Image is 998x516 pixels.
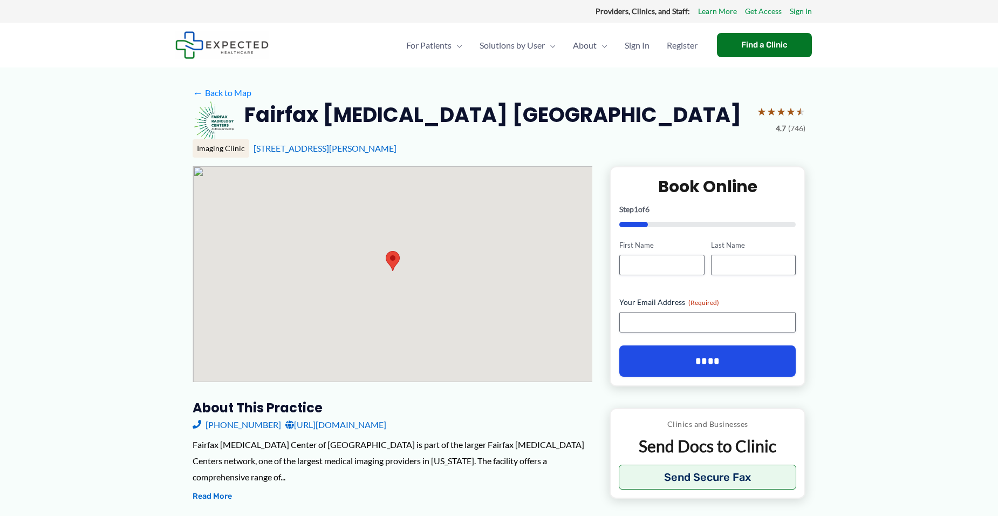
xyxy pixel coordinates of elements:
p: Send Docs to Clinic [619,436,796,457]
span: ★ [767,101,776,121]
span: Menu Toggle [545,26,556,64]
span: About [573,26,597,64]
a: For PatientsMenu Toggle [398,26,471,64]
span: ★ [796,101,805,121]
h2: Book Online [619,176,796,197]
button: Read More [193,490,232,503]
span: 6 [645,205,650,214]
span: Sign In [625,26,650,64]
a: Find a Clinic [717,33,812,57]
span: Menu Toggle [452,26,462,64]
h2: Fairfax [MEDICAL_DATA] [GEOGRAPHIC_DATA] [244,101,741,128]
a: [PHONE_NUMBER] [193,417,281,433]
div: Fairfax [MEDICAL_DATA] Center of [GEOGRAPHIC_DATA] is part of the larger Fairfax [MEDICAL_DATA] C... [193,437,592,485]
span: ★ [757,101,767,121]
span: ★ [786,101,796,121]
span: ← [193,87,203,98]
a: Get Access [745,4,782,18]
nav: Primary Site Navigation [398,26,706,64]
p: Clinics and Businesses [619,417,796,431]
span: ★ [776,101,786,121]
a: Solutions by UserMenu Toggle [471,26,564,64]
img: Expected Healthcare Logo - side, dark font, small [175,31,269,59]
label: Last Name [711,240,796,250]
a: Register [658,26,706,64]
strong: Providers, Clinics, and Staff: [596,6,690,16]
a: AboutMenu Toggle [564,26,616,64]
a: ←Back to Map [193,85,251,101]
div: Imaging Clinic [193,139,249,158]
label: Your Email Address [619,297,796,308]
span: For Patients [406,26,452,64]
span: (746) [788,121,805,135]
button: Send Secure Fax [619,465,796,490]
a: [URL][DOMAIN_NAME] [285,417,386,433]
span: Register [667,26,698,64]
span: Menu Toggle [597,26,607,64]
span: Solutions by User [480,26,545,64]
label: First Name [619,240,704,250]
h3: About this practice [193,399,592,416]
a: Sign In [790,4,812,18]
a: Learn More [698,4,737,18]
span: 1 [634,205,638,214]
span: (Required) [688,298,719,307]
a: Sign In [616,26,658,64]
span: 4.7 [776,121,786,135]
a: [STREET_ADDRESS][PERSON_NAME] [254,143,397,153]
p: Step of [619,206,796,213]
